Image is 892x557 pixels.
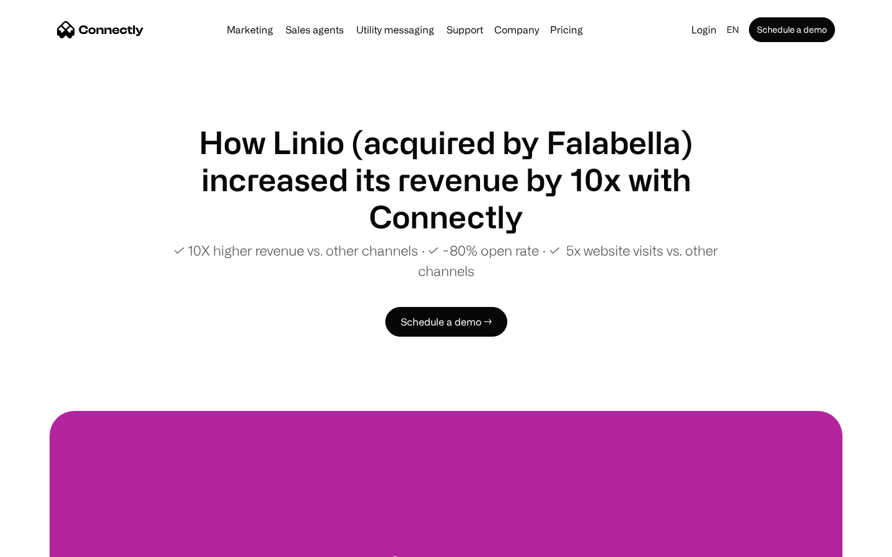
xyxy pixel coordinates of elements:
[749,17,835,42] a: Schedule a demo
[494,21,539,38] div: Company
[385,307,507,337] a: Schedule a demo →
[545,25,588,35] a: Pricing
[351,25,439,35] a: Utility messaging
[149,124,743,235] h1: How Linio (acquired by Falabella) increased its revenue by 10x with Connectly
[12,534,74,553] aside: Language selected: English
[149,240,743,281] p: ✓ 10X higher revenue vs. other channels ∙ ✓ ~80% open rate ∙ ✓ 5x website visits vs. other channels
[222,25,278,35] a: Marketing
[281,25,349,35] a: Sales agents
[491,21,543,38] div: Company
[727,21,739,38] div: en
[25,535,74,553] ul: Language list
[57,20,144,39] a: home
[722,21,746,38] div: en
[442,25,488,35] a: Support
[686,21,722,38] a: Login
